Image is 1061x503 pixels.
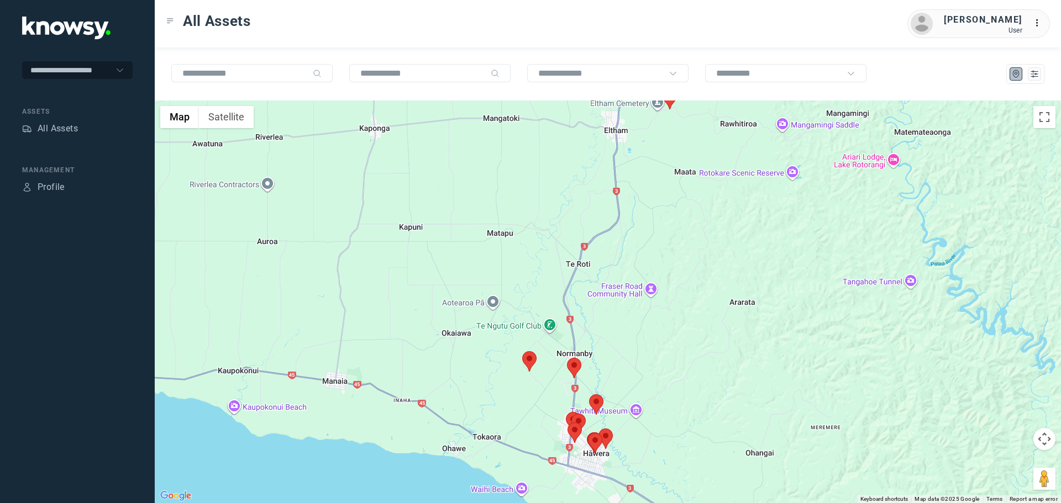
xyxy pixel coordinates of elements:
[1011,69,1021,79] div: Map
[166,17,174,25] div: Toggle Menu
[22,107,133,117] div: Assets
[1034,19,1045,27] tspan: ...
[38,181,65,194] div: Profile
[944,13,1022,27] div: [PERSON_NAME]
[22,181,65,194] a: ProfileProfile
[1033,468,1055,490] button: Drag Pegman onto the map to open Street View
[22,165,133,175] div: Management
[199,106,254,128] button: Show satellite imagery
[1033,428,1055,450] button: Map camera controls
[944,27,1022,34] div: User
[1033,106,1055,128] button: Toggle fullscreen view
[491,69,500,78] div: Search
[157,489,194,503] a: Open this area in Google Maps (opens a new window)
[160,106,199,128] button: Show street map
[22,124,32,134] div: Assets
[911,13,933,35] img: avatar.png
[1033,17,1047,30] div: :
[38,122,78,135] div: All Assets
[860,495,908,503] button: Keyboard shortcuts
[183,11,251,31] span: All Assets
[157,489,194,503] img: Google
[22,122,78,135] a: AssetsAll Assets
[986,496,1003,502] a: Terms (opens in new tab)
[1010,496,1058,502] a: Report a map error
[1030,69,1039,79] div: List
[1033,17,1047,31] div: :
[313,69,322,78] div: Search
[22,17,111,39] img: Application Logo
[22,182,32,192] div: Profile
[915,496,979,502] span: Map data ©2025 Google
